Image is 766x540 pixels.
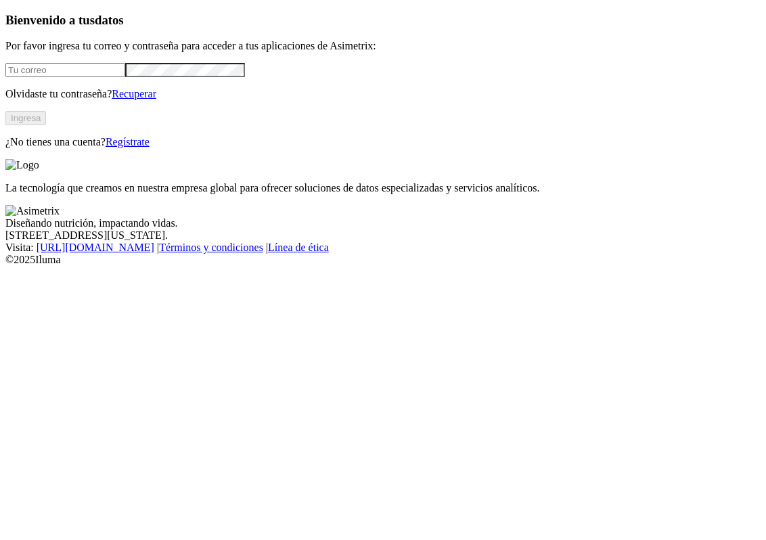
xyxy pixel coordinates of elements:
h3: Bienvenido a tus [5,13,761,28]
a: Recuperar [112,88,156,99]
a: Términos y condiciones [159,242,263,253]
button: Ingresa [5,111,46,125]
input: Tu correo [5,63,125,77]
span: datos [95,13,124,27]
p: La tecnología que creamos en nuestra empresa global para ofrecer soluciones de datos especializad... [5,182,761,194]
p: Por favor ingresa tu correo y contraseña para acceder a tus aplicaciones de Asimetrix: [5,40,761,52]
div: Diseñando nutrición, impactando vidas. [5,217,761,229]
a: Regístrate [106,136,150,148]
div: Visita : | | [5,242,761,254]
a: [URL][DOMAIN_NAME] [37,242,154,253]
div: [STREET_ADDRESS][US_STATE]. [5,229,761,242]
a: Línea de ética [268,242,329,253]
p: Olvidaste tu contraseña? [5,88,761,100]
div: © 2025 Iluma [5,254,761,266]
p: ¿No tienes una cuenta? [5,136,761,148]
img: Logo [5,159,39,171]
img: Asimetrix [5,205,60,217]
